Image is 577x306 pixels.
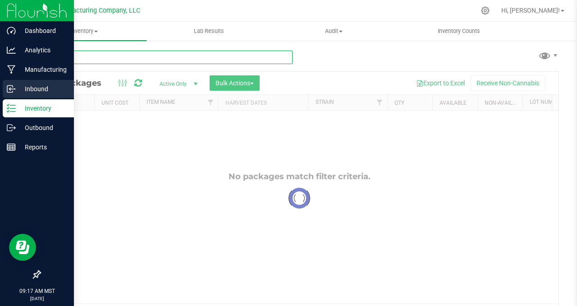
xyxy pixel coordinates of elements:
[147,22,271,41] a: Lab Results
[501,7,560,14] span: Hi, [PERSON_NAME]!
[271,22,396,41] a: Audit
[16,103,70,114] p: Inventory
[7,26,16,35] inline-svg: Dashboard
[16,122,70,133] p: Outbound
[16,25,70,36] p: Dashboard
[426,27,492,35] span: Inventory Counts
[182,27,236,35] span: Lab Results
[16,45,70,56] p: Analytics
[40,51,293,64] input: Search Package ID, Item Name, SKU, Lot or Part Number...
[22,22,147,41] a: Inventory
[4,287,70,295] p: 09:17 AM MST
[16,64,70,75] p: Manufacturing
[397,22,522,41] a: Inventory Counts
[7,104,16,113] inline-svg: Inventory
[16,142,70,153] p: Reports
[4,295,70,302] p: [DATE]
[480,6,491,15] div: Manage settings
[7,123,16,132] inline-svg: Outbound
[9,234,36,261] iframe: Resource center
[272,27,396,35] span: Audit
[44,7,140,14] span: BB Manufacturing Company, LLC
[7,46,16,55] inline-svg: Analytics
[22,27,147,35] span: Inventory
[7,65,16,74] inline-svg: Manufacturing
[7,143,16,152] inline-svg: Reports
[7,84,16,93] inline-svg: Inbound
[16,83,70,94] p: Inbound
